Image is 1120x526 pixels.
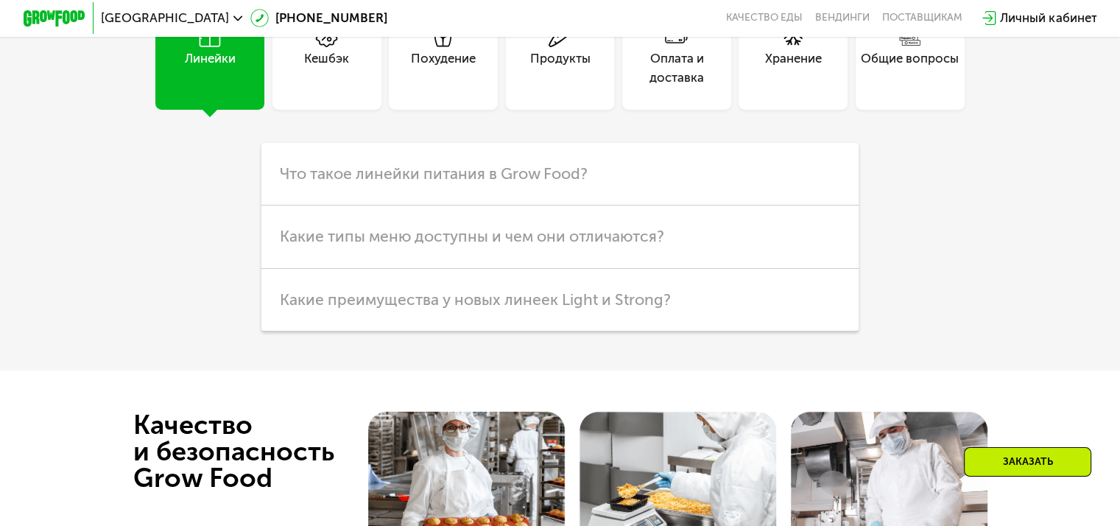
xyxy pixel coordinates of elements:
div: Качество и безопасность Grow Food [133,412,389,491]
span: Что такое линейки питания в Grow Food? [280,164,588,183]
div: Оплата и доставка [622,49,731,87]
div: Личный кабинет [1000,9,1096,27]
div: Кешбэк [304,49,349,87]
a: [PHONE_NUMBER] [250,9,387,27]
a: Вендинги [815,12,870,24]
div: Похудение [411,49,476,87]
span: Какие преимущества у новых линеек Light и Strong? [280,290,671,309]
div: Общие вопросы [861,49,959,87]
div: Заказать [964,447,1091,477]
span: Какие типы меню доступны и чем они отличаются? [280,227,664,245]
div: Линейки [185,49,236,87]
div: поставщикам [882,12,962,24]
a: Качество еды [726,12,803,24]
div: Хранение [765,49,822,87]
span: [GEOGRAPHIC_DATA] [101,12,229,24]
div: Продукты [530,49,591,87]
